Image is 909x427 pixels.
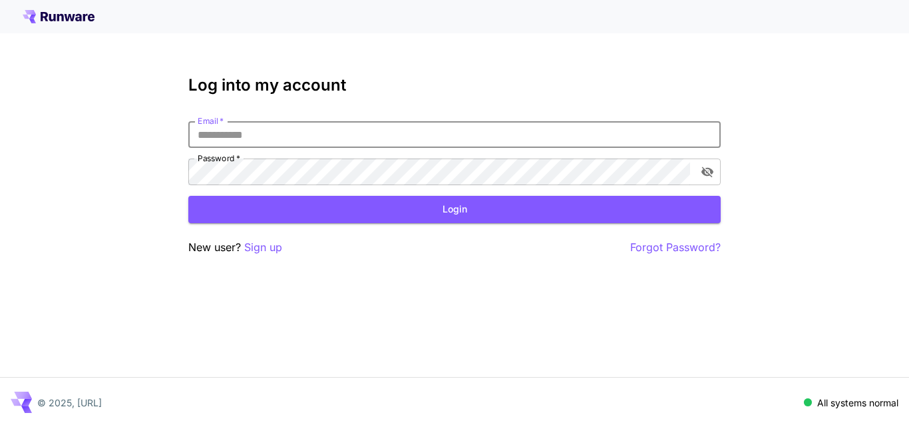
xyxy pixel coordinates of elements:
p: New user? [188,239,282,256]
p: All systems normal [817,396,898,410]
button: Forgot Password? [630,239,721,256]
p: © 2025, [URL] [37,396,102,410]
button: Login [188,196,721,223]
button: toggle password visibility [695,160,719,184]
label: Email [198,115,224,127]
h3: Log into my account [188,76,721,95]
label: Password [198,153,240,164]
button: Sign up [244,239,282,256]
